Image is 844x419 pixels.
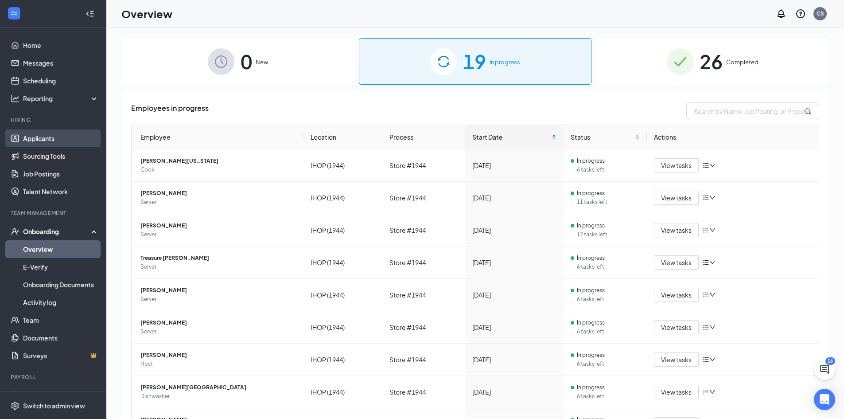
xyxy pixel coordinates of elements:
span: [PERSON_NAME][US_STATE] [140,157,296,165]
span: down [709,227,716,233]
button: ChatActive [814,359,835,380]
span: 0 [241,46,252,77]
div: Switch to admin view [23,401,85,410]
span: 12 tasks left [577,230,640,239]
button: View tasks [654,191,699,205]
span: down [709,162,716,168]
span: [PERSON_NAME][GEOGRAPHIC_DATA] [140,383,296,392]
td: Store #1944 [382,279,465,311]
span: down [709,259,716,266]
svg: UserCheck [11,227,19,236]
span: bars [702,388,709,396]
span: [PERSON_NAME] [140,318,296,327]
div: Reporting [23,94,99,103]
a: Scheduling [23,72,99,90]
span: View tasks [661,161,692,170]
span: View tasks [661,322,692,332]
span: View tasks [661,193,692,203]
span: Completed [726,58,758,67]
span: View tasks [661,258,692,267]
span: Server [140,327,296,336]
button: View tasks [654,288,699,302]
td: IHOP (1944) [303,149,383,182]
span: bars [702,227,709,234]
td: IHOP (1944) [303,311,383,344]
span: 6 tasks left [577,165,640,174]
span: Server [140,230,296,239]
button: View tasks [654,223,699,237]
span: Server [140,262,296,271]
td: IHOP (1944) [303,247,383,279]
button: View tasks [654,255,699,270]
td: Store #1944 [382,182,465,214]
div: [DATE] [472,387,556,397]
button: View tasks [654,352,699,367]
span: 6 tasks left [577,392,640,401]
span: In progress [577,189,605,198]
a: Documents [23,329,99,347]
span: 6 tasks left [577,262,640,271]
span: Treasure [PERSON_NAME] [140,254,296,262]
span: Dishwasher [140,392,296,401]
span: Cook [140,165,296,174]
th: Actions [647,125,819,149]
div: [DATE] [472,193,556,203]
span: bars [702,194,709,201]
td: Store #1944 [382,149,465,182]
td: IHOP (1944) [303,344,383,376]
svg: Notifications [776,8,786,19]
span: View tasks [661,387,692,397]
div: Team Management [11,209,97,217]
svg: Collapse [86,9,94,18]
button: View tasks [654,385,699,399]
span: In progress [577,383,605,392]
span: down [709,389,716,395]
span: down [709,356,716,363]
button: View tasks [654,320,699,334]
span: Start Date [472,132,549,142]
span: 6 tasks left [577,360,640,368]
span: 19 [463,46,486,77]
td: Store #1944 [382,376,465,408]
td: IHOP (1944) [303,279,383,311]
span: View tasks [661,355,692,364]
th: Location [303,125,383,149]
span: Status [571,132,634,142]
svg: ChatActive [819,364,830,375]
div: Hiring [11,116,97,124]
a: PayrollCrown [23,387,99,404]
h1: Overview [121,6,172,21]
a: Team [23,311,99,329]
span: down [709,195,716,201]
span: 11 tasks left [577,198,640,207]
th: Status [564,125,647,149]
span: In progress [577,286,605,295]
td: Store #1944 [382,344,465,376]
a: Messages [23,54,99,72]
th: Employee [132,125,303,149]
span: [PERSON_NAME] [140,351,296,360]
span: bars [702,356,709,363]
div: [DATE] [472,258,556,267]
span: Host [140,360,296,368]
span: 26 [700,46,723,77]
svg: Analysis [11,94,19,103]
span: bars [702,291,709,298]
span: New [256,58,268,67]
span: down [709,292,716,298]
a: SurveysCrown [23,347,99,364]
a: Sourcing Tools [23,147,99,165]
a: Overview [23,240,99,258]
div: Onboarding [23,227,91,236]
a: Job Postings [23,165,99,183]
span: In progress [577,157,605,165]
span: In progress [577,351,605,360]
span: down [709,324,716,330]
span: 6 tasks left [577,327,640,336]
td: IHOP (1944) [303,376,383,408]
div: [DATE] [472,225,556,235]
span: bars [702,324,709,331]
span: [PERSON_NAME] [140,189,296,198]
div: Open Intercom Messenger [814,389,835,410]
span: In progress [490,58,520,67]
